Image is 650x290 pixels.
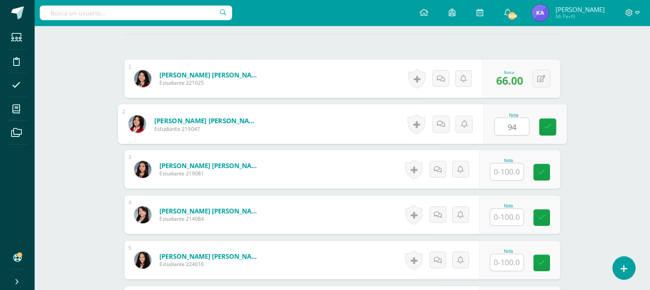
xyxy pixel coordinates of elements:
[159,79,262,86] span: Estudiante 221025
[494,112,533,117] div: Nota
[532,4,549,21] img: 390270e87af574857540ccc28fd194a4.png
[490,254,524,271] input: 0-100.0
[134,161,151,178] img: f7d7751ce47a52b08c175e28e7373229.png
[134,206,151,223] img: e81c6a22fc52d3e419926fcd8ec1356c.png
[154,125,259,133] span: Estudiante 219047
[490,209,524,225] input: 0-100.0
[159,71,262,79] a: [PERSON_NAME] [PERSON_NAME]
[159,215,262,222] span: Estudiante 214084
[490,158,527,163] div: Nota
[159,161,262,170] a: [PERSON_NAME] [PERSON_NAME]
[134,252,151,269] img: 7efa84458a48492468a8056b172c9d00.png
[134,70,151,87] img: ca60ea9ec4efbcaa14ffca1276d7b90c.png
[154,116,259,125] a: [PERSON_NAME] [PERSON_NAME]
[496,69,523,75] div: Nota:
[490,249,527,254] div: Nota
[490,204,527,208] div: Nota
[128,115,146,133] img: dacd0f51d5d868d4326fc8e588c5b5d6.png
[490,163,524,180] input: 0-100.0
[159,170,262,177] span: Estudiante 219081
[555,13,604,20] span: Mi Perfil
[555,5,604,14] span: [PERSON_NAME]
[40,6,232,20] input: Busca un usuario...
[159,252,262,260] a: [PERSON_NAME] [PERSON_NAME]
[159,207,262,215] a: [PERSON_NAME] [PERSON_NAME]
[496,73,523,88] span: 66.00
[507,11,517,21] span: 308
[494,118,529,135] input: 0-100.0
[159,260,262,268] span: Estudiante 224016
